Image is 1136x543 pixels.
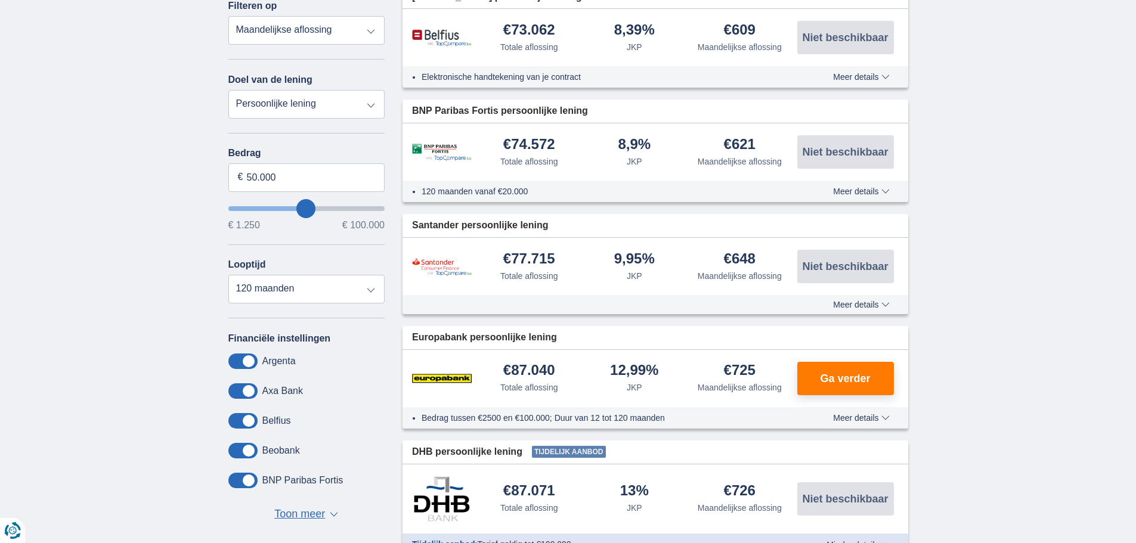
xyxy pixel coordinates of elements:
[330,512,338,517] span: ▼
[833,300,889,309] span: Meer details
[627,270,642,282] div: JKP
[614,23,655,39] div: 8,39%
[833,73,889,81] span: Meer details
[422,412,790,424] li: Bedrag tussen €2500 en €100.000; Duur van 12 tot 120 maanden
[412,476,472,522] img: product.pl.alt DHB Bank
[618,137,651,153] div: 8,9%
[797,250,894,283] button: Niet beschikbaar
[228,206,385,211] input: wantToBorrow
[698,270,782,282] div: Maandelijkse aflossing
[271,506,342,523] button: Toon meer ▼
[412,364,472,393] img: product.pl.alt Europabank
[503,252,555,268] div: €77.715
[833,414,889,422] span: Meer details
[422,185,790,197] li: 120 maanden vanaf €20.000
[698,381,782,393] div: Maandelijkse aflossing
[500,502,558,514] div: Totale aflossing
[833,187,889,196] span: Meer details
[412,144,472,161] img: product.pl.alt BNP Paribas Fortis
[627,502,642,514] div: JKP
[500,41,558,53] div: Totale aflossing
[342,221,385,230] span: € 100.000
[614,252,655,268] div: 9,95%
[228,75,312,85] label: Doel van de lening
[820,373,870,384] span: Ga verder
[412,29,472,46] img: product.pl.alt Belfius
[412,331,557,345] span: Europabank persoonlijke lening
[724,137,756,153] div: €621
[802,147,888,157] span: Niet beschikbaar
[262,475,343,486] label: BNP Paribas Fortis
[797,362,894,395] button: Ga verder
[262,386,303,396] label: Axa Bank
[627,41,642,53] div: JKP
[238,170,243,184] span: €
[412,104,588,118] span: BNP Paribas Fortis persoonlijke lening
[500,270,558,282] div: Totale aflossing
[802,494,888,504] span: Niet beschikbaar
[724,363,756,379] div: €725
[724,483,756,499] div: €726
[724,23,756,39] div: €609
[500,381,558,393] div: Totale aflossing
[262,356,296,367] label: Argenta
[262,415,291,426] label: Belfius
[824,72,898,82] button: Meer details
[228,259,266,270] label: Looptijd
[824,187,898,196] button: Meer details
[228,148,385,159] label: Bedrag
[532,446,606,458] span: Tijdelijk aanbod
[228,333,331,344] label: Financiële instellingen
[503,23,555,39] div: €73.062
[503,137,555,153] div: €74.572
[620,483,649,499] div: 13%
[802,32,888,43] span: Niet beschikbaar
[797,135,894,169] button: Niet beschikbaar
[412,445,522,459] span: DHB persoonlijke lening
[824,413,898,423] button: Meer details
[503,483,555,499] div: €87.071
[412,219,549,232] span: Santander persoonlijke lening
[698,502,782,514] div: Maandelijkse aflossing
[724,252,756,268] div: €648
[824,300,898,309] button: Meer details
[422,71,790,83] li: Elektronische handtekening van je contract
[503,363,555,379] div: €87.040
[228,1,277,11] label: Filteren op
[412,257,472,276] img: product.pl.alt Santander
[610,363,658,379] div: 12,99%
[797,21,894,54] button: Niet beschikbaar
[627,156,642,167] div: JKP
[627,381,642,393] div: JKP
[228,221,260,230] span: € 1.250
[797,482,894,516] button: Niet beschikbaar
[262,445,300,456] label: Beobank
[698,41,782,53] div: Maandelijkse aflossing
[274,507,325,522] span: Toon meer
[802,261,888,272] span: Niet beschikbaar
[500,156,558,167] div: Totale aflossing
[698,156,782,167] div: Maandelijkse aflossing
